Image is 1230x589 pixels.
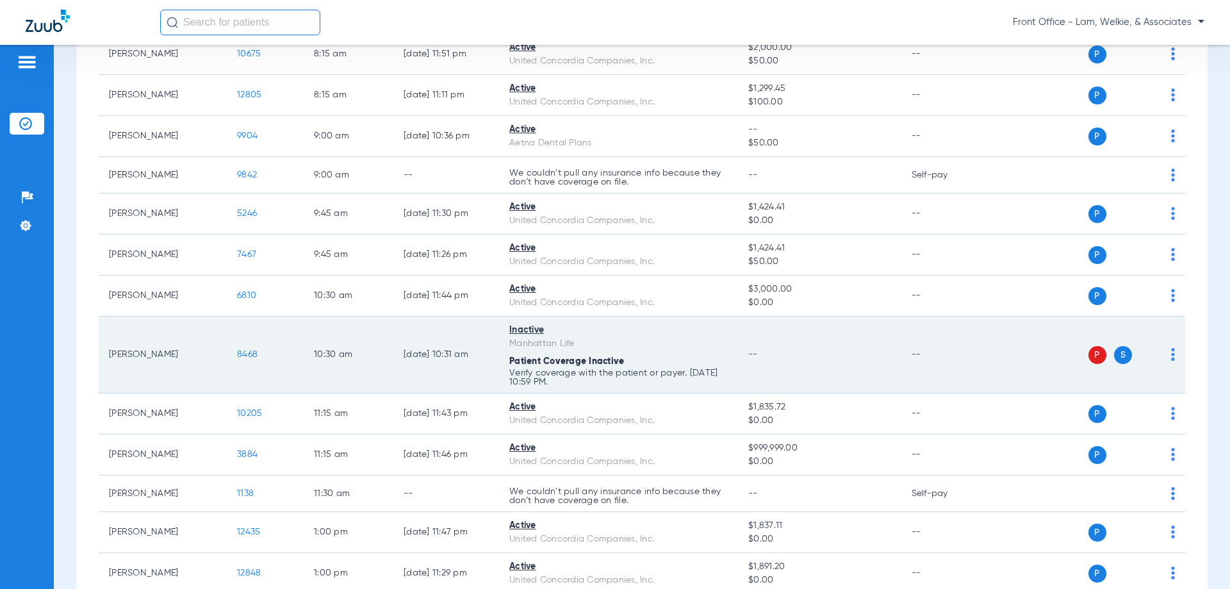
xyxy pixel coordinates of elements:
td: 8:15 AM [304,34,393,75]
span: 10205 [237,409,262,418]
td: [PERSON_NAME] [99,435,227,476]
span: -- [748,170,758,179]
td: 9:00 AM [304,157,393,194]
td: [PERSON_NAME] [99,34,227,75]
span: P [1088,246,1106,264]
div: Active [509,201,728,214]
td: 11:15 AM [304,435,393,476]
td: [PERSON_NAME] [99,317,227,394]
span: $1,837.11 [748,519,890,533]
span: P [1088,287,1106,305]
span: $1,424.41 [748,201,890,214]
span: 10675 [237,49,261,58]
div: Active [509,442,728,455]
span: P [1088,446,1106,464]
img: group-dot-blue.svg [1171,47,1175,60]
span: P [1088,565,1106,583]
img: group-dot-blue.svg [1171,129,1175,142]
td: [PERSON_NAME] [99,75,227,116]
img: group-dot-blue.svg [1171,526,1175,538]
div: Active [509,519,728,533]
img: group-dot-blue.svg [1171,487,1175,500]
img: hamburger-icon [17,54,37,70]
p: We couldn’t pull any insurance info because they don’t have coverage on file. [509,487,728,505]
span: 9904 [237,131,258,140]
span: P [1088,205,1106,223]
img: group-dot-blue.svg [1171,88,1175,101]
span: Patient Coverage Inactive [509,357,624,366]
div: Active [509,123,728,137]
span: S [1114,346,1132,364]
td: -- [901,394,988,435]
span: -- [748,350,758,359]
span: $0.00 [748,214,890,228]
td: -- [901,34,988,75]
td: Self-pay [901,476,988,512]
td: [DATE] 11:30 PM [393,194,499,235]
div: Aetna Dental Plans [509,137,728,150]
td: 9:45 AM [304,235,393,276]
td: [DATE] 10:36 PM [393,116,499,157]
span: $0.00 [748,296,890,310]
span: 7467 [237,250,256,259]
input: Search for patients [160,10,320,35]
div: United Concordia Companies, Inc. [509,214,728,228]
td: [DATE] 11:51 PM [393,34,499,75]
span: $50.00 [748,54,890,68]
span: 12848 [237,568,261,577]
td: -- [901,276,988,317]
td: [PERSON_NAME] [99,512,227,553]
td: 10:30 AM [304,317,393,394]
td: 8:15 AM [304,75,393,116]
img: group-dot-blue.svg [1171,207,1175,220]
td: [DATE] 11:47 PM [393,512,499,553]
span: $3,000.00 [748,283,890,296]
div: Manhattan Life [509,337,728,351]
td: 11:15 AM [304,394,393,435]
td: 11:30 AM [304,476,393,512]
span: -- [748,489,758,498]
td: -- [901,116,988,157]
td: [PERSON_NAME] [99,276,227,317]
p: We couldn’t pull any insurance info because they don’t have coverage on file. [509,169,728,187]
span: 12805 [237,90,261,99]
div: Inactive [509,324,728,337]
img: group-dot-blue.svg [1171,169,1175,181]
td: -- [901,512,988,553]
span: $50.00 [748,255,890,269]
td: 1:00 PM [304,512,393,553]
td: [PERSON_NAME] [99,194,227,235]
span: $0.00 [748,414,890,427]
span: 5246 [237,209,257,218]
img: group-dot-blue.svg [1171,407,1175,420]
td: -- [393,157,499,194]
div: Active [509,82,728,95]
span: $50.00 [748,137,890,150]
div: United Concordia Companies, Inc. [509,296,728,310]
iframe: Chat Widget [1166,527,1230,589]
div: Active [509,560,728,574]
span: Front Office - Lam, Welkie, & Associates [1013,16,1204,29]
td: 9:00 AM [304,116,393,157]
div: United Concordia Companies, Inc. [509,255,728,269]
td: -- [901,235,988,276]
span: $1,835.72 [748,401,890,414]
div: United Concordia Companies, Inc. [509,574,728,587]
td: -- [901,75,988,116]
span: 1138 [237,489,254,498]
td: 10:30 AM [304,276,393,317]
span: 12435 [237,527,260,536]
div: Active [509,283,728,296]
span: P [1088,87,1106,104]
span: 3884 [237,450,258,459]
td: -- [901,194,988,235]
img: Zuub Logo [26,10,70,32]
td: Self-pay [901,157,988,194]
td: [PERSON_NAME] [99,476,227,512]
div: United Concordia Companies, Inc. [509,533,728,546]
td: [DATE] 11:43 PM [393,394,499,435]
span: $2,000.00 [748,41,890,54]
td: [DATE] 11:26 PM [393,235,499,276]
span: P [1088,46,1106,63]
